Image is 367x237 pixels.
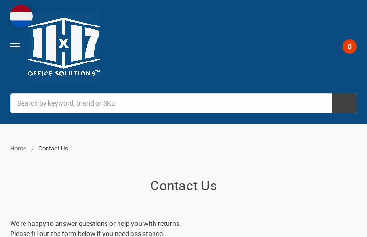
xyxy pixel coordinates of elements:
[1,33,28,60] a: Toggle menu
[28,11,100,83] img: 11x17.com
[10,93,357,113] input: Search by keyword, brand or SKU
[10,176,357,196] h1: Contact Us
[343,39,357,54] span: 0
[10,145,26,152] a: Home
[10,46,20,47] span: Toggle menu
[10,5,33,28] img: duty and tax information for Netherlands
[323,34,357,59] a: 0
[38,145,68,152] span: Contact Us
